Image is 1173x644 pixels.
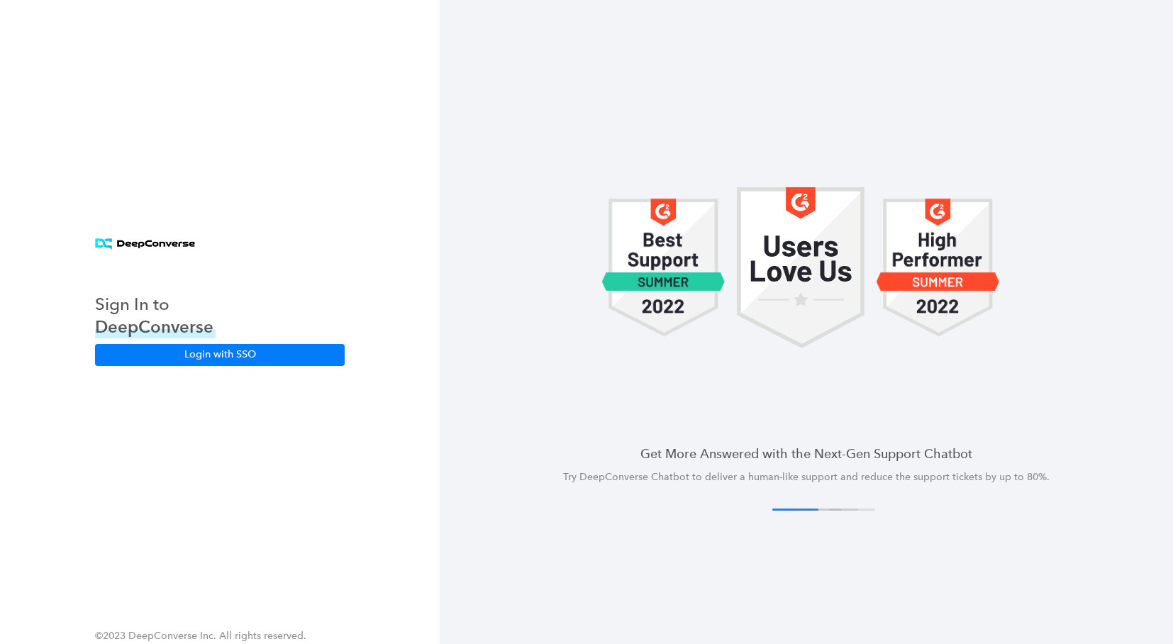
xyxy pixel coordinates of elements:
h3: Sign In to [95,293,216,316]
img: carousel 1 [876,187,1000,348]
button: 3 [812,509,858,511]
span: Try DeepConverse Chatbot to deliver a human-like support and reduce the support tickets by up to ... [563,471,1050,483]
h4: Get More Answered with the Next-Gen Support Chatbot [474,445,1139,462]
button: 2 [795,509,841,511]
h3: DeepConverse [95,316,216,338]
button: 4 [829,509,875,511]
button: Login with SSO [95,344,345,365]
img: carousel 1 [737,187,865,348]
img: carousel 1 [601,187,726,348]
button: 1 [772,509,818,511]
img: horizontal logo [95,238,195,250]
span: ©2023 DeepConverse Inc. All rights reserved. [95,630,306,642]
